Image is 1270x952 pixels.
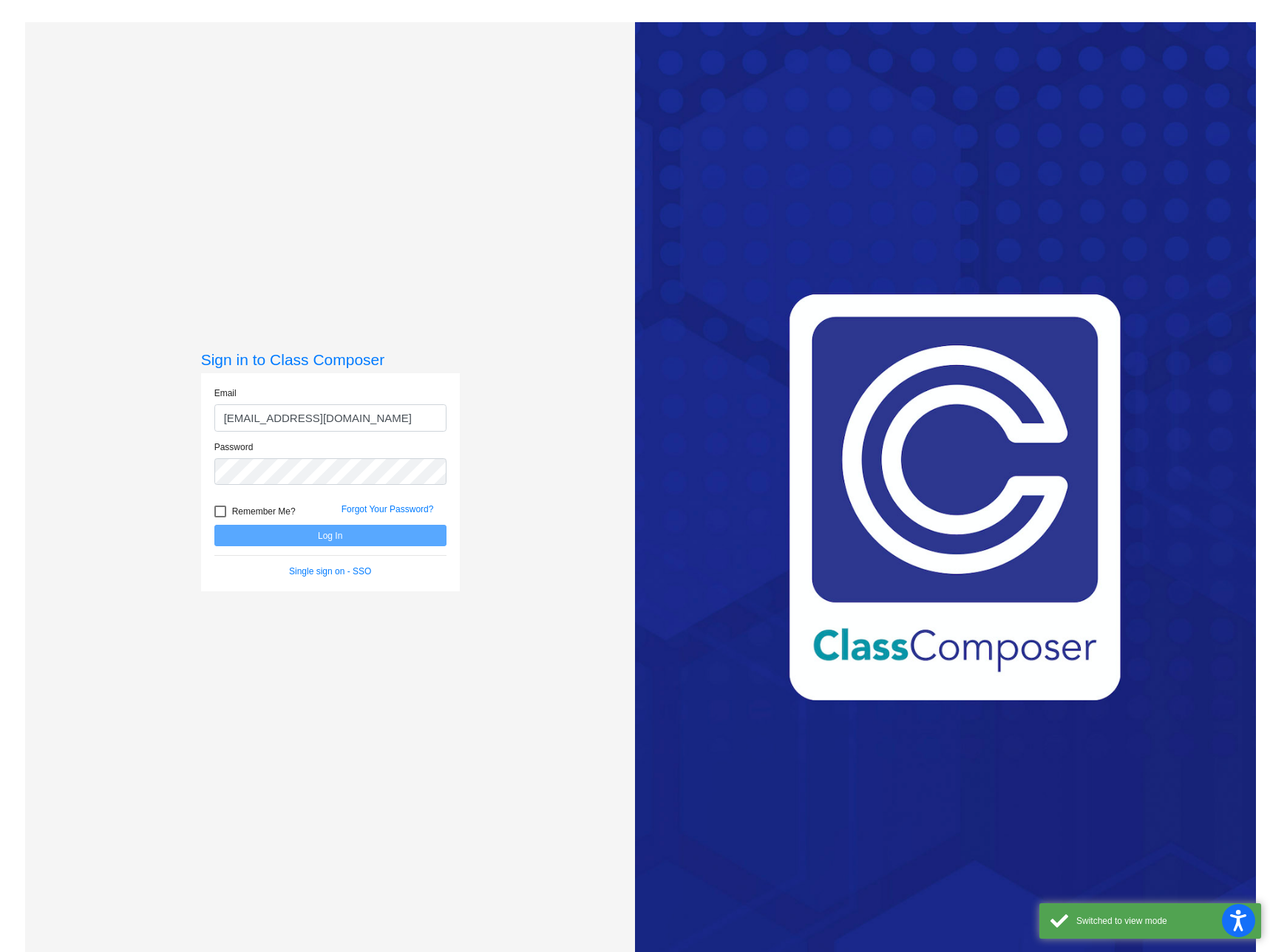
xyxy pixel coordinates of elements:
[214,387,237,400] label: Email
[289,566,371,577] a: Single sign on - SSO
[232,503,296,520] span: Remember Me?
[214,525,446,546] button: Log In
[214,441,254,454] label: Password
[342,504,434,514] a: Forgot Your Password?
[1076,914,1250,928] div: Switched to view mode
[201,350,460,369] h3: Sign in to Class Composer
